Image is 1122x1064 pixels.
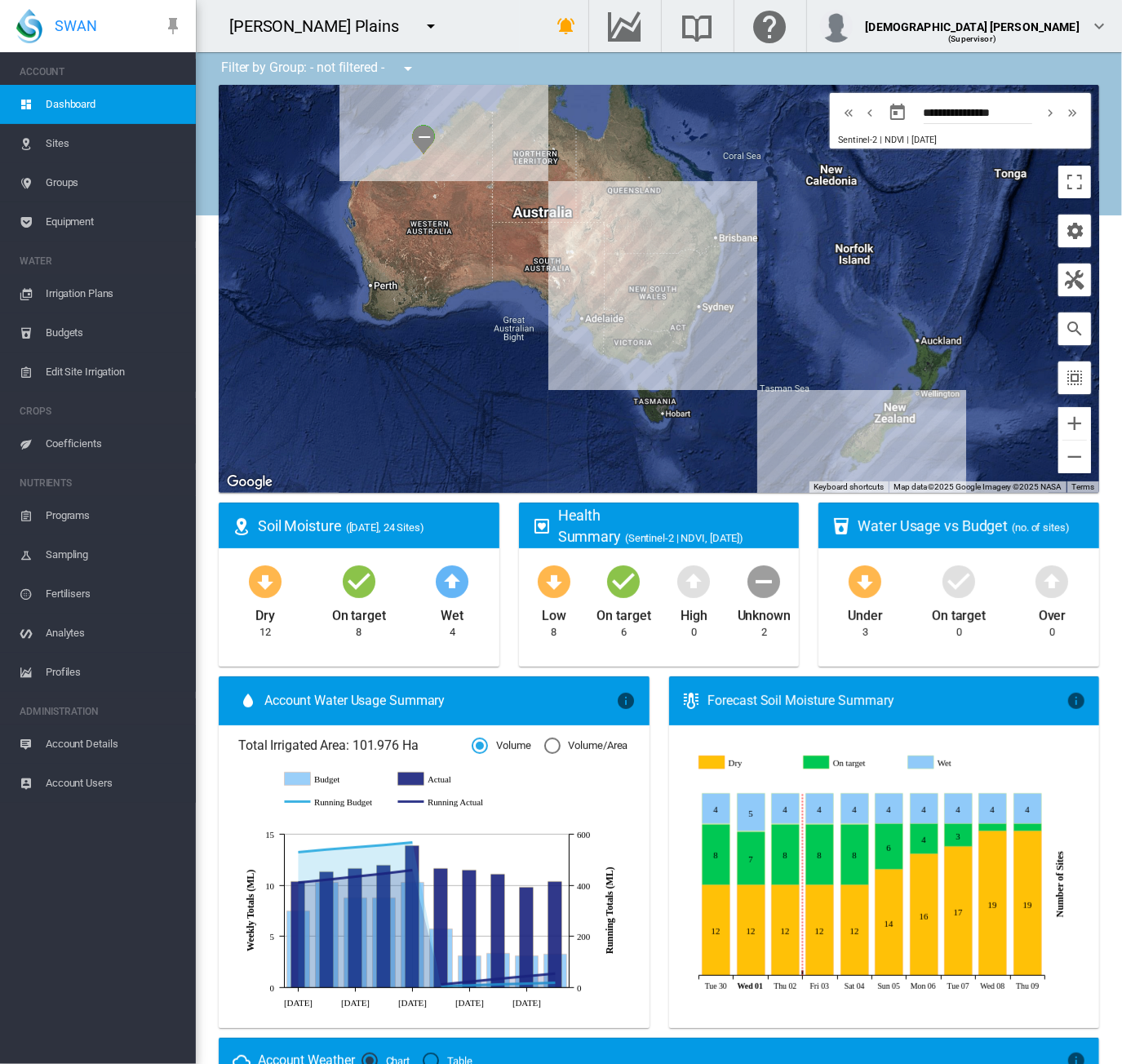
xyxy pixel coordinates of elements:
[285,795,382,809] g: Running Budget
[46,614,183,653] span: Analytes
[46,85,183,124] span: Dashboard
[491,874,505,987] g: Actual Sep 18 11.12
[875,824,902,870] g: On target Oct 05, 2025 6
[346,521,424,534] span: ([DATE], 24 Sites)
[265,881,274,891] tspan: 10
[805,794,833,824] g: Wet Oct 03, 2025 4
[341,998,370,1008] tspan: [DATE]
[229,15,414,38] div: [PERSON_NAME] Plains
[409,867,415,873] circle: Running Actual Aug 28 459.37
[771,885,799,976] g: Dry Oct 02, 2025 12
[270,932,275,942] tspan: 5
[409,839,415,845] circle: Running Budget Aug 28 567.79
[46,764,183,803] span: Account Users
[804,756,897,770] g: On target
[875,870,902,976] g: Dry Oct 05, 2025 14
[820,10,853,42] img: profile.jpg
[577,932,591,942] tspan: 200
[46,496,183,535] span: Programs
[910,982,935,991] tspan: Mon 06
[20,698,183,725] span: ADMINISTRATION
[771,794,799,824] g: Wet Oct 02, 2025 4
[840,825,868,885] g: On target Oct 04, 2025 8
[459,955,481,987] g: Budget Sep 11 3.11
[544,738,628,754] md-radio-button: Volume/Area
[702,885,730,976] g: Dry Sep 30, 2025 12
[406,845,419,987] g: Actual Aug 28 13.85
[1039,601,1067,625] div: Over
[332,601,386,625] div: On target
[1033,561,1072,601] md-icon: icon-arrow-up-bold-circle
[209,52,430,85] div: Filter by Group: - not filtered -
[55,16,97,36] span: SWAN
[859,103,880,122] button: icon-chevron-left
[412,125,435,154] div: NDVI: September SHP
[255,601,275,625] div: Dry
[832,516,851,536] md-icon: icon-cup-water
[840,885,868,976] g: Dry Oct 04, 2025 12
[1065,221,1084,241] md-icon: icon-cog
[910,854,938,976] g: Dry Oct 06, 2025 16
[771,825,799,885] g: On target Oct 02, 2025 8
[944,847,972,976] g: Dry Oct 07, 2025 17
[287,911,310,987] g: Budget Jul 31 7.51
[398,772,495,787] g: Actual
[1012,521,1070,534] span: (no. of sites)
[840,103,858,122] md-icon: icon-chevron-double-left
[1049,625,1055,640] div: 0
[838,135,904,145] span: Sentinel-2 | NDVI
[1071,482,1094,491] a: Terms
[944,824,972,847] g: On target Oct 07, 2025 3
[46,424,183,463] span: Coefficients
[16,9,42,43] img: SWAN-Landscape-Logo-Colour-drop.png
[978,824,1006,831] g: On target Oct 08, 2025 1
[46,124,183,163] span: Sites
[223,472,277,493] a: Open this area in Google Maps (opens a new window)
[259,625,271,640] div: 12
[558,505,787,546] div: Health Summary
[415,10,447,42] button: icon-menu-down
[577,983,582,993] tspan: 0
[1058,441,1091,473] button: Zoom out
[577,830,591,840] tspan: 600
[46,202,183,242] span: Equipment
[398,795,495,809] g: Running Actual
[604,561,643,601] md-icon: icon-checkbox-marked-circle
[20,398,183,424] span: CROPS
[1013,794,1041,824] g: Wet Oct 09, 2025 4
[542,601,566,625] div: Low
[46,163,183,202] span: Groups
[516,955,539,987] g: Budget Sep 25 3.11
[285,772,382,787] g: Budget
[1042,103,1060,122] md-icon: icon-chevron-right
[401,882,424,987] g: Budget Aug 28 10.29
[551,625,557,640] div: 8
[434,868,448,987] g: Actual Sep 4 11.68
[339,561,379,601] md-icon: icon-checkbox-marked-circle
[738,601,791,625] div: Unknown
[698,756,792,770] g: Dry
[1067,691,1086,711] md-icon: icon-information
[466,982,472,988] circle: Running Budget Sep 11 8.83
[1089,16,1109,36] md-icon: icon-chevron-down
[910,794,938,824] g: Wet Oct 06, 2025 4
[512,998,541,1008] tspan: [DATE]
[674,561,713,601] md-icon: icon-arrow-up-bold-circle
[441,601,463,625] div: Wet
[978,794,1006,824] g: Wet Oct 08, 2025 4
[295,849,301,855] circle: Running Budget Jul 31 529.66
[352,844,358,850] circle: Running Budget Aug 14 548.72
[805,885,833,976] g: Dry Oct 03, 2025 12
[708,692,1067,710] div: Forecast Soil Moisture Summary
[1065,368,1084,388] md-icon: icon-select-all
[744,561,783,601] md-icon: icon-minus-circle
[246,561,285,601] md-icon: icon-arrow-down-bold-circle
[20,248,183,274] span: WATER
[398,998,427,1008] tspan: [DATE]
[46,535,183,574] span: Sampling
[840,794,868,824] g: Wet Oct 04, 2025 4
[463,870,477,987] g: Actual Sep 11 11.45
[1058,215,1091,247] button: icon-cog
[605,16,645,36] md-icon: Go to the Data Hub
[494,975,501,982] circle: Running Actual Sep 18 34.24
